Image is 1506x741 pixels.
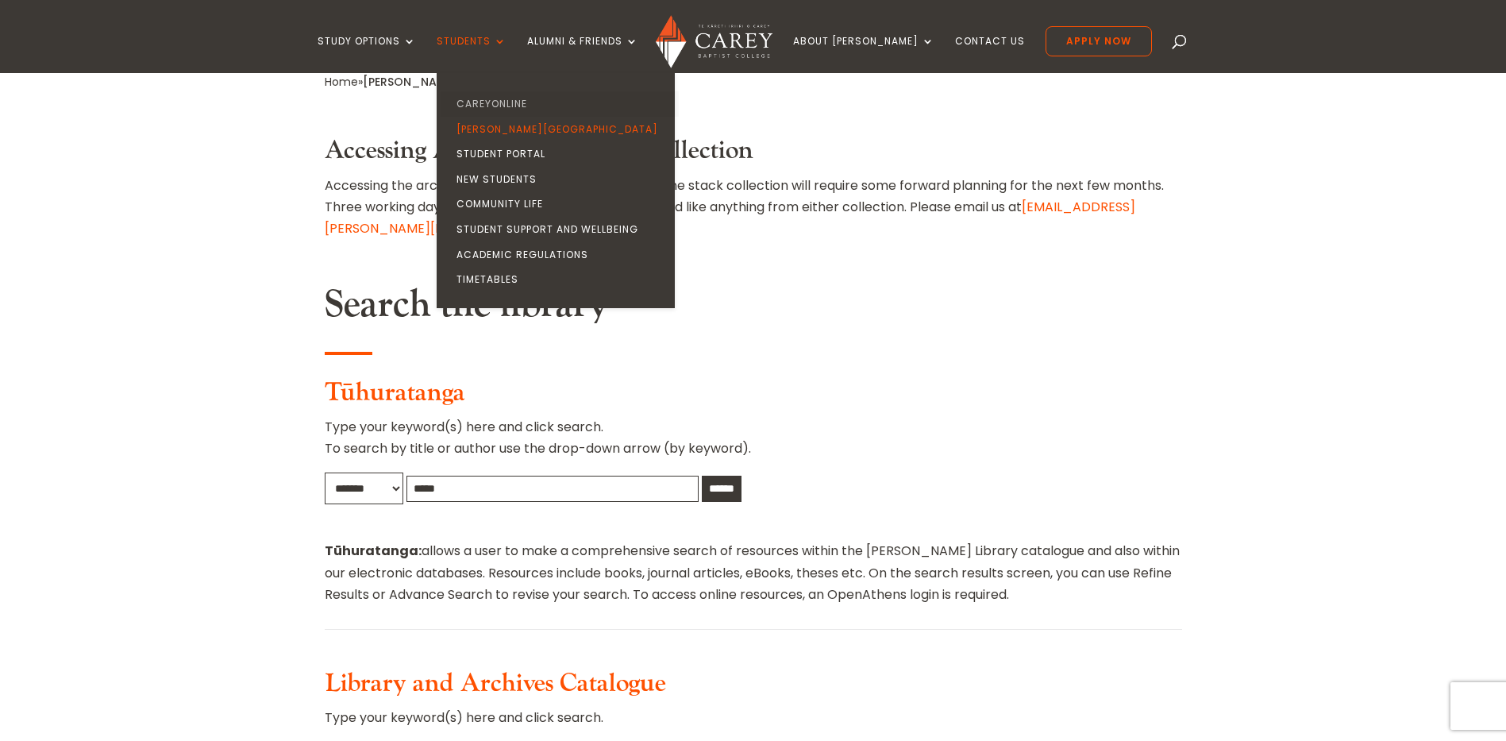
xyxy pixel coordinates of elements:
[527,36,638,73] a: Alumni & Friends
[656,15,772,68] img: Carey Baptist College
[325,669,1182,707] h3: Library and Archives Catalogue
[441,117,679,142] a: [PERSON_NAME][GEOGRAPHIC_DATA]
[441,141,679,167] a: Student Portal
[325,416,1182,472] p: Type your keyword(s) here and click search. To search by title or author use the drop-down arrow ...
[325,74,358,90] a: Home
[318,36,416,73] a: Study Options
[325,542,422,560] strong: Tūhuratanga:
[793,36,934,73] a: About [PERSON_NAME]
[441,91,679,117] a: CareyOnline
[325,175,1182,240] p: Accessing the archives collection or books that are in the stack collection will require some for...
[437,36,506,73] a: Students
[325,74,584,90] span: »
[441,267,679,292] a: Timetables
[955,36,1025,73] a: Contact Us
[441,242,679,268] a: Academic Regulations
[441,191,679,217] a: Community Life
[1046,26,1152,56] a: Apply Now
[325,282,1182,336] h2: Search the library
[325,540,1182,605] p: allows a user to make a comprehensive search of resources within the [PERSON_NAME] Library catalo...
[325,378,1182,416] h3: Tūhuratanga
[363,74,584,90] span: [PERSON_NAME][GEOGRAPHIC_DATA]
[325,136,1182,174] h3: Accessing Archives and Stack Collection
[441,217,679,242] a: Student Support and Wellbeing
[325,707,1182,741] p: Type your keyword(s) here and click search.
[441,167,679,192] a: New Students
